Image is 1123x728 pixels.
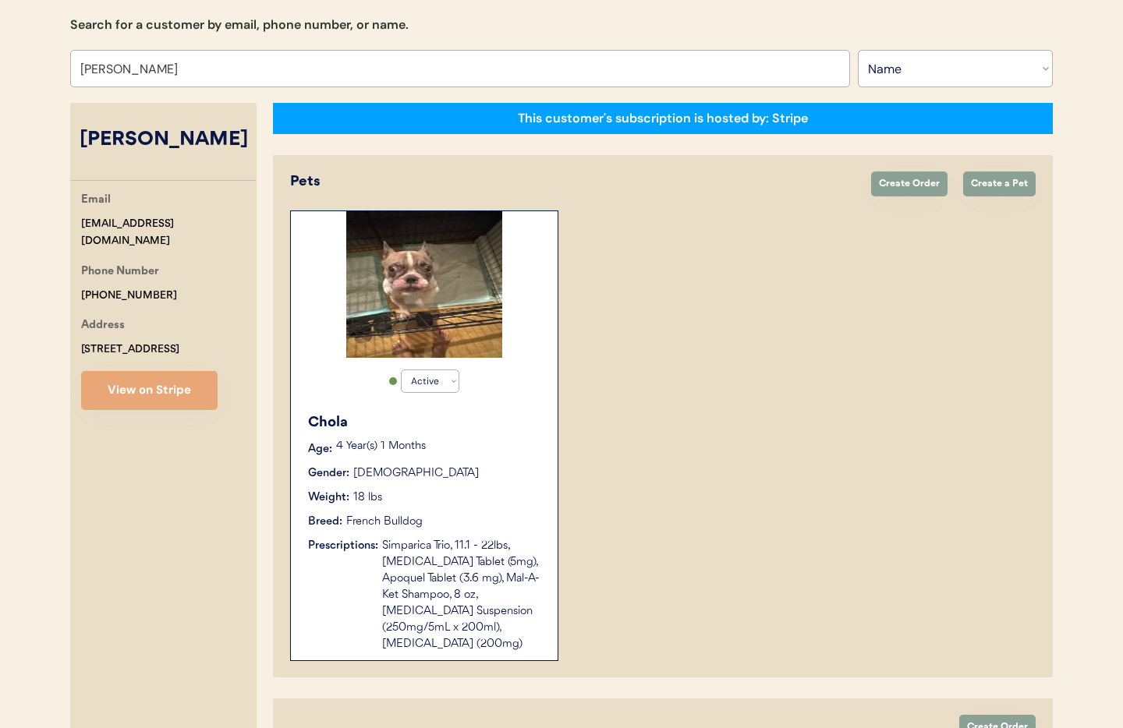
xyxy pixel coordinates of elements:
input: Search by name [70,50,850,87]
p: 4 Year(s) 1 Months [336,441,542,452]
div: Phone Number [81,263,159,282]
button: Create Order [871,171,948,196]
div: Breed: [308,514,342,530]
div: [STREET_ADDRESS] [81,341,179,359]
div: Simparica Trio, 11.1 - 22lbs, [MEDICAL_DATA] Tablet (5mg), Apoquel Tablet (3.6 mg), Mal-A-Ket Sha... [382,538,542,652]
div: Age: [308,441,332,458]
div: This customer's subscription is hosted by: Stripe [518,110,808,127]
div: [PHONE_NUMBER] [81,287,177,305]
div: Pets [290,171,856,193]
div: Prescriptions: [308,538,378,554]
div: Search for a customer by email, phone number, or name. [70,16,409,34]
img: image.jpg [346,211,502,358]
div: French Bulldog [346,514,423,530]
div: Weight: [308,489,349,506]
div: Gender: [308,465,349,482]
div: Chola [308,412,542,433]
div: [PERSON_NAME] [70,125,257,155]
button: Create a Pet [963,171,1036,196]
button: View on Stripe [81,371,218,410]
div: [DEMOGRAPHIC_DATA] [353,465,479,482]
div: [EMAIL_ADDRESS][DOMAIN_NAME] [81,215,257,251]
div: Email [81,191,111,210]
div: Address [81,316,125,336]
div: 18 lbs [353,489,382,506]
